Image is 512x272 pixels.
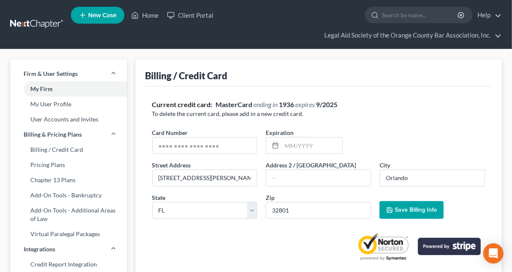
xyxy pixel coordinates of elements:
input: Search by name... [382,7,459,23]
p: To delete the current card, please add in a new credit card. [152,110,485,118]
a: Chapter 13 Plans [10,172,127,188]
span: Zip [266,194,275,201]
a: My User Profile [10,97,127,112]
a: Billing & Pricing Plans [10,127,127,142]
strong: 9/2025 [316,100,338,108]
span: Save Billing Info [395,206,437,213]
a: Integrations [10,242,127,257]
button: Save Billing Info [380,201,444,219]
div: Open Intercom Messenger [483,243,504,264]
a: Norton Secured privacy certification [356,232,411,261]
span: New Case [88,12,116,19]
span: Expiration [266,129,294,136]
a: My Firm [10,81,127,97]
span: City [380,162,390,169]
strong: 1936 [279,100,294,108]
input: -- [266,170,371,186]
span: State [152,194,166,201]
a: Add-On Tools - Bankruptcy [10,188,127,203]
input: XXXXX [266,202,371,219]
a: Credit Report Integration [10,257,127,272]
span: expires [296,100,315,108]
strong: MasterCard [216,100,253,108]
span: Integrations [24,245,55,253]
span: Street Address [152,162,191,169]
img: stripe-logo-2a7f7e6ca78b8645494d24e0ce0d7884cb2b23f96b22fa3b73b5b9e177486001.png [418,238,481,255]
a: Legal Aid Society of the Orange County Bar Association, Inc. [320,28,501,43]
a: Virtual Paralegal Packages [10,226,127,242]
a: Help [473,8,501,23]
a: Home [127,8,163,23]
span: ending in [254,100,278,108]
a: Client Portal [163,8,218,23]
a: Pricing Plans [10,157,127,172]
div: Billing / Credit Card [146,70,228,82]
span: Card Number [152,129,188,136]
input: Enter street address [153,170,257,186]
a: Firm & User Settings [10,66,127,81]
img: Powered by Symantec [356,232,411,261]
a: Add-On Tools - Additional Areas of Law [10,203,127,226]
span: Firm & User Settings [24,70,78,78]
span: Address 2 / [GEOGRAPHIC_DATA] [266,162,356,169]
a: User Accounts and Invites [10,112,127,127]
strong: Current credit card: [152,100,213,108]
a: Billing / Credit Card [10,142,127,157]
input: MM/YYYY [282,137,342,154]
input: ●●●● ●●●● ●●●● ●●●● [153,137,257,154]
span: Billing & Pricing Plans [24,130,82,139]
input: Enter city [380,170,485,186]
